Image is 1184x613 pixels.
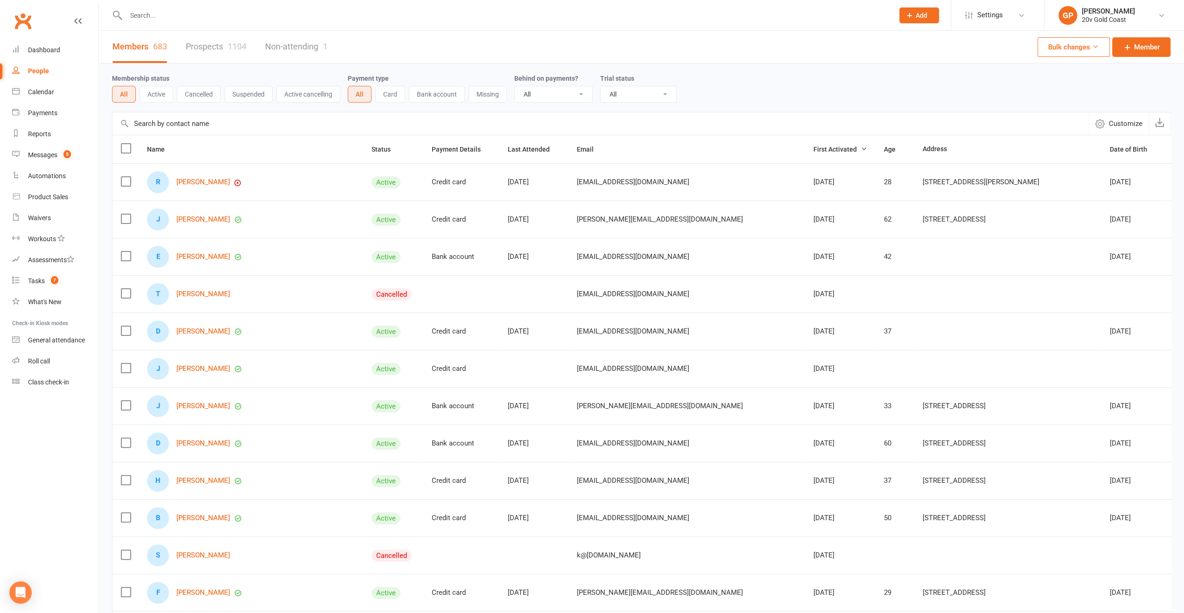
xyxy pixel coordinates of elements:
[12,271,98,292] a: Tasks 7
[884,514,906,522] div: 50
[28,336,85,344] div: General attendance
[432,439,491,447] div: Bank account
[923,216,1093,223] div: [STREET_ADDRESS]
[1110,327,1157,335] div: [DATE]
[977,5,1003,26] span: Settings
[186,31,246,63] a: Prospects1104
[51,276,58,284] span: 7
[176,439,230,447] a: [PERSON_NAME]
[112,75,169,82] label: Membership status
[323,42,328,51] div: 1
[508,589,560,597] div: [DATE]
[348,75,389,82] label: Payment type
[508,402,560,410] div: [DATE]
[12,166,98,187] a: Automations
[813,253,867,261] div: [DATE]
[813,327,867,335] div: [DATE]
[12,229,98,250] a: Workouts
[11,9,35,33] a: Clubworx
[1110,477,1157,485] div: [DATE]
[12,145,98,166] a: Messages 5
[1110,146,1157,153] span: Date of Birth
[1082,15,1135,24] div: 20v Gold Coast
[28,277,45,285] div: Tasks
[1037,37,1110,57] button: Bulk changes
[371,251,400,263] div: Active
[28,46,60,54] div: Dashboard
[12,124,98,145] a: Reports
[153,42,167,51] div: 683
[923,589,1093,597] div: [STREET_ADDRESS]
[12,372,98,393] a: Class kiosk mode
[176,514,230,522] a: [PERSON_NAME]
[12,250,98,271] a: Assessments
[371,587,400,599] div: Active
[577,472,689,489] span: [EMAIL_ADDRESS][DOMAIN_NAME]
[432,253,491,261] div: Bank account
[371,512,400,524] div: Active
[577,397,743,415] span: [PERSON_NAME][EMAIL_ADDRESS][DOMAIN_NAME]
[147,209,169,230] div: Jennifer
[813,439,867,447] div: [DATE]
[813,216,867,223] div: [DATE]
[371,550,412,562] div: Cancelled
[371,214,400,226] div: Active
[884,144,906,155] button: Age
[914,135,1101,163] th: Address
[12,40,98,61] a: Dashboard
[371,475,400,487] div: Active
[28,193,68,201] div: Product Sales
[28,298,62,306] div: What's New
[371,326,400,338] div: Active
[147,320,169,342] div: Darshan
[577,248,689,265] span: [EMAIL_ADDRESS][DOMAIN_NAME]
[371,144,401,155] button: Status
[12,292,98,313] a: What's New
[813,589,867,597] div: [DATE]
[348,86,371,103] button: All
[884,253,906,261] div: 42
[432,402,491,410] div: Bank account
[514,75,578,82] label: Behind on payments?
[1110,253,1157,261] div: [DATE]
[112,112,1089,135] input: Search by contact name
[1112,37,1170,57] a: Member
[28,67,49,75] div: People
[176,290,230,298] a: [PERSON_NAME]
[899,7,939,23] button: Add
[147,507,169,529] div: Ben
[147,171,169,193] div: Ryan
[9,581,32,604] div: Open Intercom Messenger
[577,173,689,191] span: [EMAIL_ADDRESS][DOMAIN_NAME]
[176,327,230,335] a: [PERSON_NAME]
[28,172,66,180] div: Automations
[577,360,689,377] span: [EMAIL_ADDRESS][DOMAIN_NAME]
[432,144,491,155] button: Payment Details
[508,327,560,335] div: [DATE]
[508,144,560,155] button: Last Attended
[176,216,230,223] a: [PERSON_NAME]
[923,477,1093,485] div: [STREET_ADDRESS]
[508,216,560,223] div: [DATE]
[12,351,98,372] a: Roll call
[1089,112,1149,135] button: Customize
[813,551,867,559] div: [DATE]
[577,322,689,340] span: [EMAIL_ADDRESS][DOMAIN_NAME]
[1110,439,1157,447] div: [DATE]
[1110,589,1157,597] div: [DATE]
[813,178,867,186] div: [DATE]
[228,42,246,51] div: 1104
[469,86,507,103] button: Missing
[508,146,560,153] span: Last Attended
[176,365,230,373] a: [PERSON_NAME]
[371,438,400,450] div: Active
[884,327,906,335] div: 37
[28,256,74,264] div: Assessments
[28,109,57,117] div: Payments
[923,439,1093,447] div: [STREET_ADDRESS]
[371,363,400,375] div: Active
[371,176,400,188] div: Active
[577,584,743,601] span: [PERSON_NAME][EMAIL_ADDRESS][DOMAIN_NAME]
[123,9,887,22] input: Search...
[1134,42,1160,53] span: Member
